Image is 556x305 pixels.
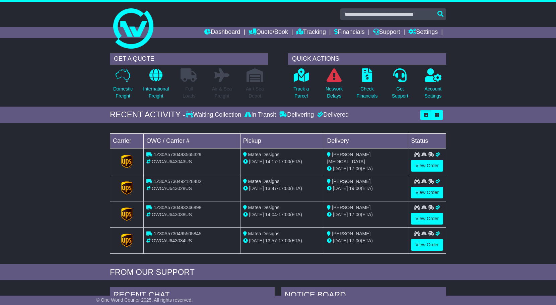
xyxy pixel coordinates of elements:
a: Quote/Book [249,27,288,38]
p: Account Settings [425,85,442,100]
span: [PERSON_NAME] [332,179,370,184]
div: RECENT CHAT [110,287,275,305]
span: OWCAU643043US [152,159,192,164]
span: [DATE] [333,186,348,191]
span: [DATE] [333,166,348,171]
img: GetCarrierServiceLogo [121,207,133,221]
span: 13:47 [265,186,277,191]
a: InternationalFreight [143,68,169,103]
span: 17:00 [278,212,290,217]
span: 14:04 [265,212,277,217]
span: [DATE] [249,159,264,164]
div: - (ETA) [243,237,322,244]
div: Delivered [316,111,349,119]
a: NetworkDelays [325,68,343,103]
span: OWCAU643028US [152,186,192,191]
a: Settings [408,27,438,38]
span: 17:00 [349,238,361,243]
div: - (ETA) [243,185,322,192]
span: 1Z30A5730495505845 [154,231,201,236]
p: International Freight [143,85,169,100]
span: 17:00 [349,166,361,171]
p: Track a Parcel [293,85,309,100]
div: QUICK ACTIONS [288,53,446,65]
span: © One World Courier 2025. All rights reserved. [96,297,193,303]
a: Tracking [296,27,326,38]
span: OWCAU643034US [152,238,192,243]
a: AccountSettings [424,68,442,103]
span: [PERSON_NAME] [332,231,370,236]
a: View Order [411,187,443,198]
div: (ETA) [327,165,405,172]
a: Dashboard [204,27,240,38]
p: Air / Sea Depot [246,85,264,100]
div: (ETA) [327,237,405,244]
div: GET A QUOTE [110,53,268,65]
span: 17:00 [278,159,290,164]
p: Network Delays [326,85,343,100]
p: Check Financials [357,85,378,100]
span: [DATE] [249,186,264,191]
span: [DATE] [333,212,348,217]
a: Track aParcel [293,68,309,103]
td: Carrier [110,133,144,148]
td: Status [408,133,446,148]
div: FROM OUR SUPPORT [110,267,446,277]
div: In Transit [243,111,278,119]
img: GetCarrierServiceLogo [121,234,133,247]
span: 14:17 [265,159,277,164]
td: OWC / Carrier # [144,133,240,148]
span: Matea Designs [248,231,279,236]
div: (ETA) [327,185,405,192]
a: CheckFinancials [356,68,378,103]
img: GetCarrierServiceLogo [121,181,133,195]
span: [DATE] [249,212,264,217]
span: [PERSON_NAME][MEDICAL_DATA] [327,152,370,164]
span: 17:00 [278,186,290,191]
a: View Order [411,160,443,172]
span: 1Z30A5730493565329 [154,152,201,157]
span: 19:00 [349,186,361,191]
span: [PERSON_NAME] [332,205,370,210]
div: Waiting Collection [186,111,243,119]
a: View Order [411,213,443,225]
span: 17:00 [278,238,290,243]
div: (ETA) [327,211,405,218]
p: Full Loads [181,85,197,100]
span: [DATE] [333,238,348,243]
img: GetCarrierServiceLogo [121,155,133,168]
td: Delivery [324,133,408,148]
span: [DATE] [249,238,264,243]
span: 13:57 [265,238,277,243]
a: Support [373,27,400,38]
a: Financials [334,27,365,38]
span: 1Z30A5730493246898 [154,205,201,210]
div: NOTICE BOARD [281,287,446,305]
p: Domestic Freight [113,85,133,100]
td: Pickup [240,133,324,148]
div: Delivering [278,111,316,119]
span: Matea Designs [248,152,279,157]
p: Get Support [392,85,408,100]
span: 17:00 [349,212,361,217]
div: RECENT ACTIVITY - [110,110,186,120]
span: OWCAU643038US [152,212,192,217]
a: DomesticFreight [113,68,133,103]
div: - (ETA) [243,211,322,218]
div: - (ETA) [243,158,322,165]
span: Matea Designs [248,205,279,210]
a: View Order [411,239,443,251]
p: Air & Sea Freight [212,85,232,100]
span: Matea Designs [248,179,279,184]
span: 1Z30A5730492128482 [154,179,201,184]
a: GetSupport [392,68,409,103]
